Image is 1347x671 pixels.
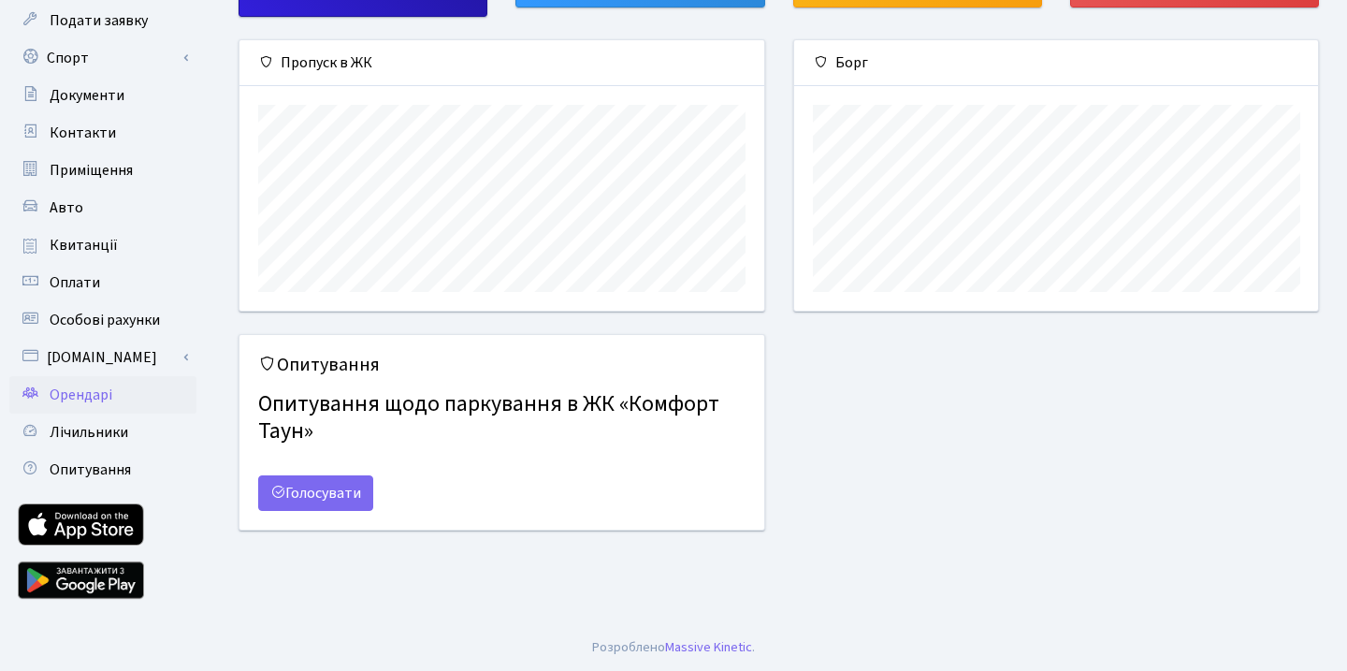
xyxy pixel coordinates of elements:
[665,637,752,657] a: Massive Kinetic
[9,414,196,451] a: Лічильники
[9,264,196,301] a: Оплати
[9,152,196,189] a: Приміщення
[50,385,112,405] span: Орендарі
[50,160,133,181] span: Приміщення
[9,376,196,414] a: Орендарі
[239,40,764,86] div: Пропуск в ЖК
[50,123,116,143] span: Контакти
[9,114,196,152] a: Контакти
[9,301,196,339] a: Особові рахунки
[50,235,118,255] span: Квитанції
[50,272,100,293] span: Оплати
[592,637,755,658] div: .
[50,310,160,330] span: Особові рахунки
[50,10,148,31] span: Подати заявку
[9,77,196,114] a: Документи
[258,384,746,453] h4: Опитування щодо паркування в ЖК «Комфорт Таун»
[9,339,196,376] a: [DOMAIN_NAME]
[50,85,124,106] span: Документи
[50,197,83,218] span: Авто
[50,422,128,443] span: Лічильники
[9,189,196,226] a: Авто
[50,459,131,480] span: Опитування
[9,2,196,39] a: Подати заявку
[9,451,196,489] a: Опитування
[9,226,196,264] a: Квитанції
[258,475,373,511] a: Голосувати
[794,40,1319,86] div: Борг
[258,354,746,376] h5: Опитування
[592,637,665,657] a: Розроблено
[9,39,196,77] a: Спорт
